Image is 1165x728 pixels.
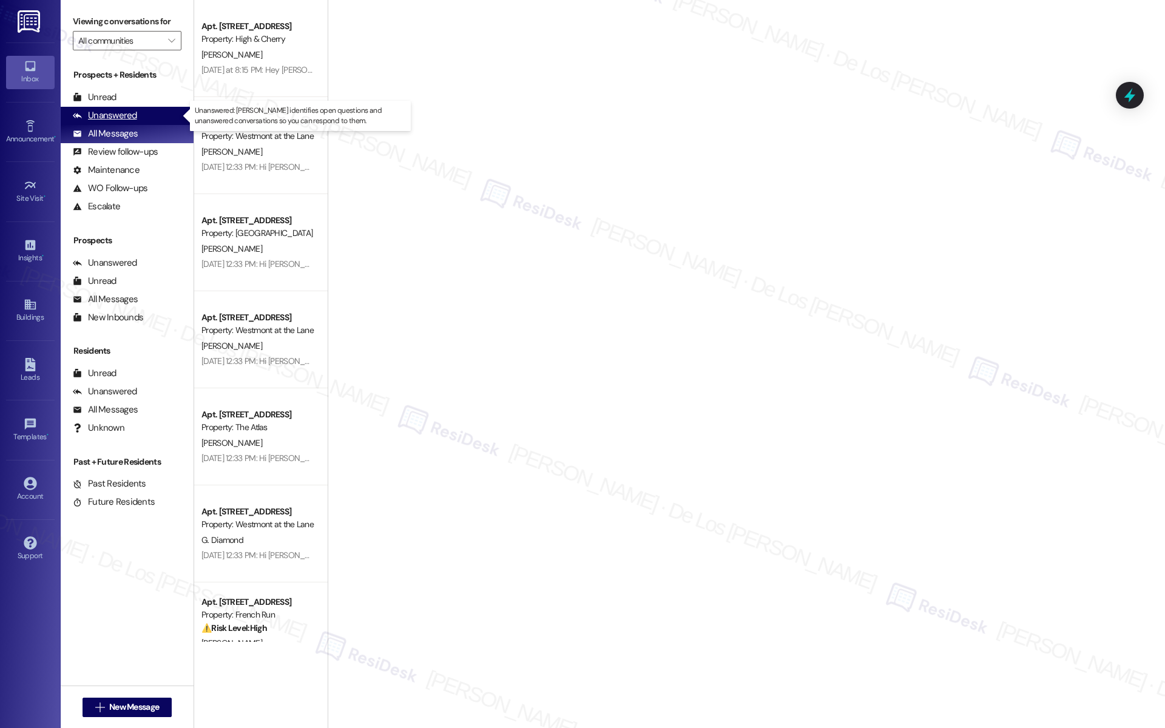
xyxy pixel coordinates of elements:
strong: ⚠️ Risk Level: High [201,622,267,633]
div: Maintenance [73,164,140,177]
div: Apt. [STREET_ADDRESS] [201,408,314,421]
span: [PERSON_NAME] [201,49,262,60]
div: Apt. [STREET_ADDRESS] [201,214,314,227]
div: All Messages [73,293,138,306]
a: Insights • [6,235,55,268]
span: • [42,252,44,260]
span: [PERSON_NAME] [201,146,262,157]
span: [PERSON_NAME] [201,243,262,254]
div: Property: The Atlas [201,421,314,434]
div: [DATE] 12:33 PM: Hi [PERSON_NAME]! We're so glad you chose The Atlas! We would love to improve yo... [201,453,982,463]
span: [PERSON_NAME] [201,638,262,649]
div: Unanswered [73,385,137,398]
div: Future Residents [73,496,155,508]
button: New Message [83,698,172,717]
span: • [54,133,56,141]
a: Leads [6,354,55,387]
a: Account [6,473,55,506]
i:  [168,36,175,45]
div: Past + Future Residents [61,456,194,468]
img: ResiDesk Logo [18,10,42,33]
h2: Welcome to Your Conversations [573,268,920,287]
span: • [44,192,46,201]
i:  [95,703,104,712]
div: Unanswered [73,257,137,269]
div: Review follow-ups [73,146,158,158]
label: Viewing conversations for [73,12,181,31]
div: Property: French Run [201,608,314,621]
div: WO Follow-ups [73,182,147,195]
div: Unread [73,275,116,288]
input: All communities [78,31,162,50]
span: G. Diamond [201,534,243,545]
div: All Messages [73,403,138,416]
div: Unknown [73,422,124,434]
a: Templates • [6,414,55,447]
span: [PERSON_NAME] [201,340,262,351]
div: Property: Westmont at the Lane [201,518,314,531]
a: Site Visit • [6,175,55,208]
div: Apt. [STREET_ADDRESS] [201,311,314,324]
div: Apt. [STREET_ADDRESS] [201,505,314,518]
span: • [47,431,49,439]
div: Property: Westmont at the Lane [201,130,314,143]
div: Property: Westmont at the Lane [201,324,314,337]
div: Prospects [61,234,194,247]
div: Apt. [STREET_ADDRESS] [201,596,314,608]
div: Property: [GEOGRAPHIC_DATA] [201,227,314,240]
p: Start connecting with your residents and prospects. Select an existing conversation or create a n... [573,300,920,334]
div: Past Residents [73,477,146,490]
div: Prospects + Residents [61,69,194,81]
span: New Message [109,701,159,713]
div: New Inbounds [73,311,143,324]
span: [PERSON_NAME] [201,437,262,448]
div: Apt. [STREET_ADDRESS] [201,20,314,33]
div: [DATE] at 8:15 PM: Hey [PERSON_NAME], Just a reminder they're coming to install your closet [DATE... [201,64,598,75]
div: Unread [73,91,116,104]
a: Buildings [6,294,55,327]
div: Unread [73,367,116,380]
p: Unanswered: [PERSON_NAME] identifies open questions and unanswered conversations so you can respo... [195,106,406,126]
span: Open conversations by clicking on inboxes or use the New Message button [598,346,896,362]
div: Residents [61,345,194,357]
a: Inbox [6,56,55,89]
div: All Messages [73,127,138,140]
a: Support [6,533,55,565]
div: Escalate [73,200,120,213]
div: Unanswered [73,109,137,122]
div: Property: High & Cherry [201,33,314,45]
